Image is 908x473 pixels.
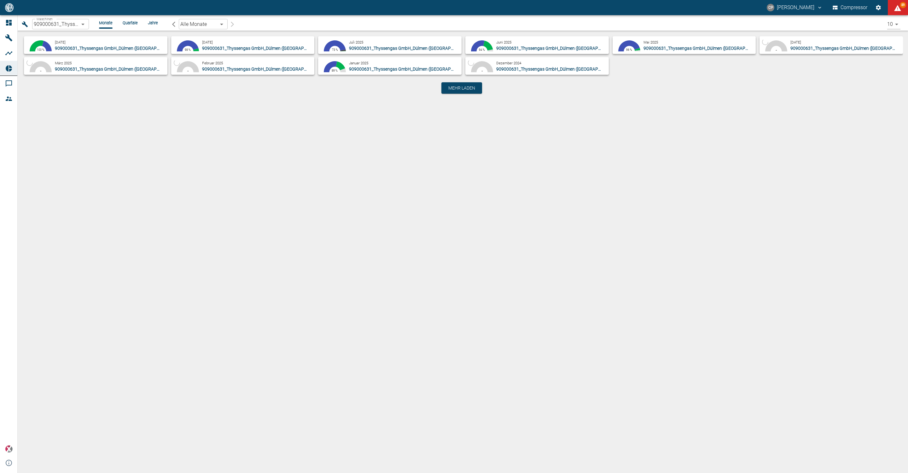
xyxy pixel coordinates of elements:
button: -Dezember 2024909000631_Thyssengas GmbH_Dülmen ([GEOGRAPHIC_DATA]) [465,57,609,75]
span: 909000631_Thyssengas GmbH_Dülmen ([GEOGRAPHIC_DATA]) [496,46,620,51]
li: Monate [99,20,113,26]
span: 909000631_Thyssengas GmbH_Dülmen ([GEOGRAPHIC_DATA]) [349,67,473,72]
button: Einstellungen [873,2,884,13]
small: [DATE] [202,40,213,44]
div: CP [767,4,774,11]
button: 58.39 %41.15 %0.39 %100 %[DATE]909000631_Thyssengas GmbH_Dülmen ([GEOGRAPHIC_DATA]) [24,36,167,54]
span: 909000631_Thyssengas GmbH_Dülmen ([GEOGRAPHIC_DATA]) [202,67,326,72]
button: arrow-back [168,19,179,29]
small: Dezember 2024 [496,61,521,65]
button: Mehr laden [441,82,482,94]
small: Februar 2025 [202,61,223,65]
small: März 2025 [55,61,72,65]
button: christoph.palm@neuman-esser.com [766,2,824,13]
button: -März 2025909000631_Thyssengas GmbH_Dülmen ([GEOGRAPHIC_DATA]) [24,57,167,75]
span: 909000631_Thyssengas GmbH_Dülmen ([GEOGRAPHIC_DATA]) [55,67,179,72]
small: Juli 2025 [349,40,363,44]
span: Maschinen [37,17,53,21]
div: 10 [887,19,900,29]
button: -Februar 2025909000631_Thyssengas GmbH_Dülmen ([GEOGRAPHIC_DATA]) [171,57,315,75]
button: 72.23 %2.92 %0.64 %0.4 %73 %Juli 2025909000631_Thyssengas GmbH_Dülmen ([GEOGRAPHIC_DATA]) [318,36,462,54]
li: Jahre [148,20,158,26]
span: 909000631_Thyssengas GmbH_Dülmen ([GEOGRAPHIC_DATA]) [496,67,620,72]
li: Quartale [123,20,138,26]
button: 90.26 %8.17 %0.75 %98 %[DATE]909000631_Thyssengas GmbH_Dülmen ([GEOGRAPHIC_DATA]) [171,36,315,54]
small: Juni 2025 [496,40,511,44]
button: 89.96 %6.22 %3.23 %0.5 %96 %Mai 2025909000631_Thyssengas GmbH_Dülmen ([GEOGRAPHIC_DATA]) [613,36,756,54]
small: [DATE] [790,40,801,44]
span: 909000631_Thyssengas GmbH_Dülmen ([GEOGRAPHIC_DATA]) [55,46,179,51]
img: Xplore Logo [5,445,13,453]
img: logo [4,3,14,12]
button: 57.11 %37.11 %5.27 %0.33 %94 %Juni 2025909000631_Thyssengas GmbH_Dülmen ([GEOGRAPHIC_DATA]) [465,36,609,54]
button: -[DATE]909000631_Thyssengas GmbH_Dülmen ([GEOGRAPHIC_DATA]) [760,36,903,54]
small: Mai 2025 [643,40,658,44]
span: Mehr laden [448,85,475,91]
small: Januar 2025 [349,61,368,65]
button: 56.42 %32.09 %11.4 %89 %Januar 2025909000631_Thyssengas GmbH_Dülmen ([GEOGRAPHIC_DATA]) [318,57,462,75]
div: Alle Monate [179,19,228,29]
div: 909000631_Thyssengas GmbH_Dülmen ([GEOGRAPHIC_DATA]) [32,19,89,29]
span: 909000631_Thyssengas GmbH_Dülmen ([GEOGRAPHIC_DATA]) [202,46,326,51]
span: 909000631_Thyssengas GmbH_Dülmen ([GEOGRAPHIC_DATA]) [349,46,473,51]
button: Compressor [831,2,869,13]
span: 89 [900,2,906,8]
small: [DATE] [55,40,66,44]
span: 909000631_Thyssengas GmbH_Dülmen ([GEOGRAPHIC_DATA]) [643,46,767,51]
